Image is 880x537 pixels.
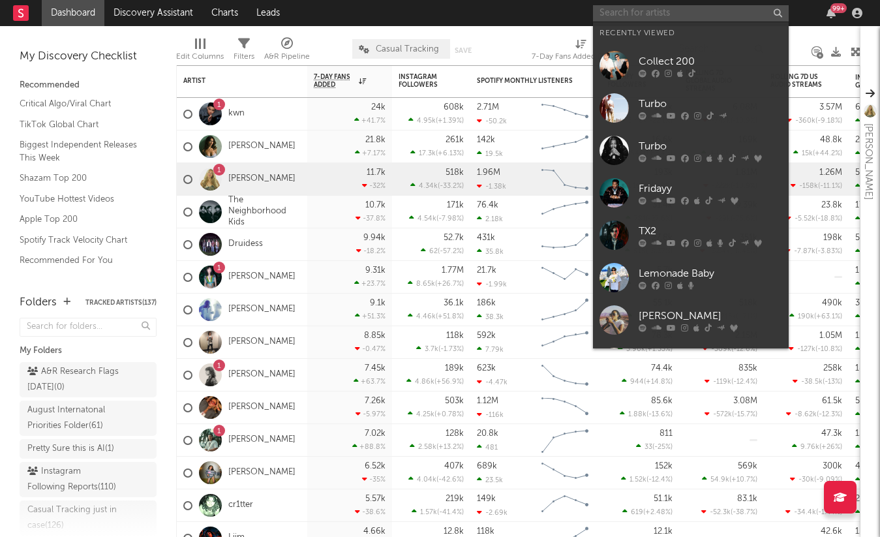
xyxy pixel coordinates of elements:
div: 219k [446,495,464,503]
svg: Chart title [536,424,594,457]
span: -9.18 % [817,117,840,125]
span: -12.6 % [733,346,755,353]
div: 569k [738,462,757,470]
span: -572k [713,411,732,418]
span: 7-Day Fans Added [314,73,356,89]
div: 1.05M [819,331,842,340]
span: -57.2 % [440,248,462,255]
div: 2.18k [477,215,503,223]
div: 12.1k [654,527,673,536]
div: -35 % [362,475,386,483]
div: 1.26M [819,168,842,177]
div: 503k [445,397,464,405]
div: ( ) [701,508,757,516]
div: 118k [446,331,464,340]
div: -4.47k [477,378,508,386]
div: ( ) [408,116,464,125]
span: -360k [795,117,815,125]
div: -5.97 % [356,410,386,418]
a: Critical Algo/Viral Chart [20,97,144,111]
div: -2.69k [477,508,508,517]
button: Tracked Artists(137) [85,299,157,306]
div: 12.8k [444,527,464,536]
span: 54.9k [710,476,729,483]
div: A&R Pipeline [264,33,310,70]
span: 17.3k [419,150,436,157]
span: -3.83 % [817,248,840,255]
div: ( ) [412,508,464,516]
span: -41.4 % [439,509,462,516]
span: 33 [645,444,652,451]
span: -158k [799,183,818,190]
div: 85.6k [651,397,673,405]
div: ( ) [410,442,464,451]
a: A&R Research Flags [DATE](0) [20,362,157,397]
div: ( ) [787,116,842,125]
div: 7.26k [365,397,386,405]
span: -7.98 % [438,215,462,222]
div: 48.8k [820,136,842,144]
a: Casual Tracking just in case(126) [20,500,157,536]
svg: Chart title [536,98,594,130]
span: -12.4 % [733,378,755,386]
div: 186k [477,299,496,307]
div: Rolling 7D US Audio Streams [770,73,823,89]
div: Lemonade Baby [639,266,782,281]
div: 258k [823,364,842,373]
span: 8.65k [416,281,435,288]
div: 9.94k [363,234,386,242]
a: Fridayy [593,172,789,214]
div: +88.8 % [352,442,386,451]
div: -50.2k [477,117,507,125]
div: Artist [183,77,281,85]
a: The Neighborhood Kids [228,195,301,228]
svg: Chart title [536,326,594,359]
div: 3.08M [733,397,757,405]
div: 1.12M [477,397,498,405]
div: 51.1k [654,495,673,503]
div: 7-Day Fans Added (7-Day Fans Added) [532,49,630,65]
div: ( ) [408,279,464,288]
div: A&R Pipeline [264,49,310,65]
div: -0.47 % [355,345,386,353]
div: ( ) [790,475,842,483]
div: 5.57k [365,495,386,503]
span: 4.54k [417,215,436,222]
span: -13.6 % [648,411,671,418]
span: -52.3k [710,509,731,516]
div: -1.99k [477,280,507,288]
div: ( ) [702,475,757,483]
div: 300k [823,462,842,470]
div: Collect 200 [639,54,782,69]
div: 2.71M [477,103,499,112]
div: 518k [446,168,464,177]
div: ( ) [785,508,842,516]
span: 1.52k [630,476,646,483]
button: Save [455,47,472,54]
span: Casual Tracking [376,45,439,54]
span: +63.1 % [816,313,840,320]
div: ( ) [636,442,673,451]
div: Folders [20,295,57,311]
div: August Internatonal Priorities Folder ( 61 ) [27,403,119,434]
div: 23.8k [821,201,842,209]
div: 23.5k [477,476,503,484]
div: 74.4k [651,364,673,373]
div: Casual Tracking just in case ( 126 ) [27,502,119,534]
div: 9.31k [365,266,386,275]
a: Pretty Sure this is AI(1) [20,439,157,459]
a: Biggest Independent Releases This Week [20,138,144,164]
span: -9.09 % [816,476,840,483]
div: 198k [823,234,842,242]
svg: Chart title [536,294,594,326]
div: Recommended [20,78,157,93]
span: 4.86k [415,378,434,386]
span: -33.2 % [440,183,462,190]
a: Turbo [593,87,789,129]
a: cr1tter [228,500,253,511]
div: Spotify Monthly Listeners [477,77,575,85]
div: 7-Day Fans Added (7-Day Fans Added) [532,33,630,70]
div: 490k [822,299,842,307]
div: +41.7 % [354,116,386,125]
div: Turbo [639,96,782,112]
